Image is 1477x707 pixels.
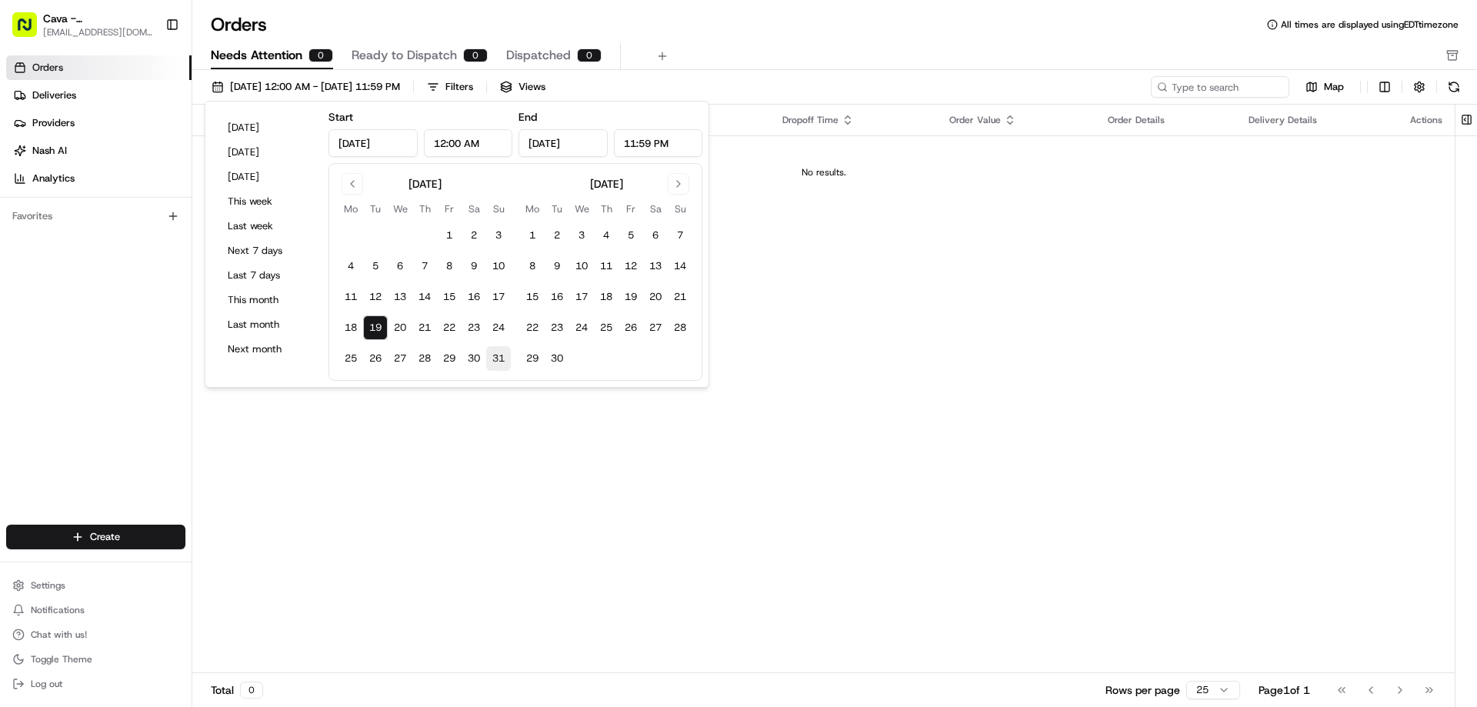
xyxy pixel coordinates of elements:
button: Last week [221,215,313,237]
span: [DATE] 12:00 AM - [DATE] 11:59 PM [230,80,400,94]
div: Total [211,682,263,699]
button: [EMAIL_ADDRESS][DOMAIN_NAME] [43,26,153,38]
button: Log out [6,673,185,695]
div: 💻 [130,345,142,358]
button: 31 [486,346,511,371]
span: • [128,280,133,292]
button: Start new chat [262,152,280,170]
button: 8 [437,254,462,278]
button: 7 [412,254,437,278]
button: 23 [462,315,486,340]
button: 25 [594,315,618,340]
button: 10 [486,254,511,278]
th: Saturday [462,201,486,217]
button: 1 [437,223,462,248]
div: 0 [463,48,488,62]
input: Clear [40,99,254,115]
span: Notifications [31,604,85,616]
button: 28 [412,346,437,371]
input: Time [614,129,703,157]
button: 11 [594,254,618,278]
button: 9 [462,254,486,278]
div: 0 [240,682,263,699]
button: 24 [569,315,594,340]
span: Cava - [GEOGRAPHIC_DATA] [43,11,153,26]
button: See all [238,197,280,215]
button: 17 [569,285,594,309]
th: Thursday [412,201,437,217]
a: Orders [6,55,192,80]
button: 15 [520,285,545,309]
a: Powered byPylon [108,381,186,393]
div: 0 [308,48,333,62]
div: [DATE] [590,176,623,192]
button: 2 [545,223,569,248]
button: Filters [420,76,480,98]
button: Next month [221,338,313,360]
button: [DATE] [221,142,313,163]
span: Providers [32,116,75,130]
div: [DATE] [408,176,442,192]
span: Dispatched [506,46,571,65]
th: Saturday [643,201,668,217]
input: Date [328,129,418,157]
button: 29 [520,346,545,371]
button: 1 [520,223,545,248]
img: 1736555255976-a54dd68f-1ca7-489b-9aae-adbdc363a1c4 [15,147,43,175]
span: Pylon [153,382,186,393]
button: 16 [545,285,569,309]
button: 4 [338,254,363,278]
th: Friday [437,201,462,217]
label: Start [328,110,353,124]
a: Providers [6,111,192,135]
button: 20 [643,285,668,309]
th: Monday [338,201,363,217]
button: 13 [643,254,668,278]
label: End [518,110,537,124]
a: Analytics [6,166,192,191]
button: 27 [388,346,412,371]
th: Sunday [668,201,692,217]
div: Filters [445,80,473,94]
button: 6 [388,254,412,278]
th: Wednesday [569,201,594,217]
th: Wednesday [388,201,412,217]
div: Order Value [949,114,1083,126]
a: Deliveries [6,83,192,108]
button: 5 [363,254,388,278]
div: 0 [577,48,602,62]
span: Wisdom [PERSON_NAME] [48,238,164,251]
div: Start new chat [69,147,252,162]
button: 3 [569,223,594,248]
img: Grace Nketiah [15,265,40,290]
button: Cava - [GEOGRAPHIC_DATA][EMAIL_ADDRESS][DOMAIN_NAME] [6,6,159,43]
p: Rows per page [1105,682,1180,698]
input: Time [424,129,513,157]
button: 30 [462,346,486,371]
span: Deliveries [32,88,76,102]
button: 19 [618,285,643,309]
button: Map [1295,78,1354,96]
div: 📗 [15,345,28,358]
button: 23 [545,315,569,340]
span: Needs Attention [211,46,302,65]
span: Analytics [32,172,75,185]
button: 13 [388,285,412,309]
span: All times are displayed using EDT timezone [1281,18,1459,31]
span: Chat with us! [31,629,87,641]
span: Create [90,530,120,544]
a: 💻API Documentation [124,338,253,365]
div: We're available if you need us! [69,162,212,175]
button: 8 [520,254,545,278]
button: [DATE] [221,166,313,188]
img: 1736555255976-a54dd68f-1ca7-489b-9aae-adbdc363a1c4 [31,239,43,252]
span: [PERSON_NAME] [48,280,125,292]
button: 22 [520,315,545,340]
th: Tuesday [363,201,388,217]
button: Go to previous month [342,173,363,195]
button: 28 [668,315,692,340]
button: 26 [618,315,643,340]
span: Toggle Theme [31,653,92,665]
div: No results. [198,166,1449,178]
button: 5 [618,223,643,248]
